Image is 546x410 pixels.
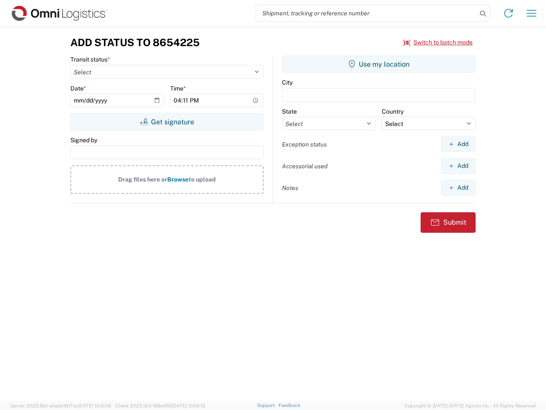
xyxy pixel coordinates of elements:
[282,108,297,115] label: State
[403,35,473,50] button: Switch to batch mode
[70,36,200,49] h3: Add Status to 8654225
[70,136,97,144] label: Signed by
[10,403,111,408] span: Server: 2025.18.0-a0edd1917ac
[170,85,186,92] label: Time
[282,162,328,170] label: Accessorial used
[189,176,216,183] span: to upload
[282,184,298,192] label: Notes
[115,403,205,408] span: Client: 2025.18.0-198a450
[172,403,205,408] span: [DATE] 10:06:13
[279,403,300,408] a: Feedback
[382,108,404,115] label: Country
[282,56,476,73] button: Use my location
[256,5,477,21] input: Shipment, tracking or reference number
[70,113,264,130] button: Get signature
[441,180,476,196] button: Add
[257,403,279,408] a: Support
[441,136,476,152] button: Add
[282,79,293,86] label: City
[404,402,536,410] span: Copyright © [DATE]-[DATE] Agistix Inc., All Rights Reserved
[70,85,86,92] label: Date
[70,56,110,63] label: Transit status
[441,158,476,174] button: Add
[282,141,327,148] label: Exception status
[421,212,476,233] button: Submit
[78,403,111,408] span: [DATE] 10:10:00
[167,176,189,183] span: Browse
[118,176,167,183] span: Drag files here or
